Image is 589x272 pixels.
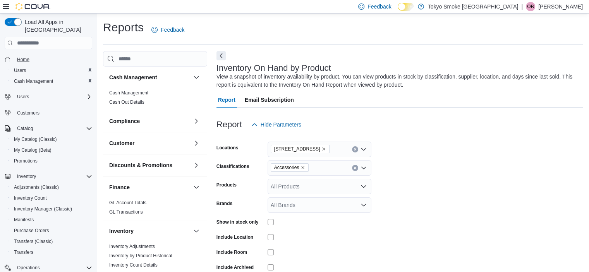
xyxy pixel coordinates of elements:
a: Feedback [148,22,187,38]
span: Home [17,56,29,63]
button: Open list of options [361,146,367,152]
button: Cash Management [8,76,95,87]
span: Accessories [271,163,309,172]
span: Manifests [11,215,92,224]
a: Promotions [11,156,41,166]
button: My Catalog (Classic) [8,134,95,145]
button: Discounts & Promotions [192,161,201,170]
a: Users [11,66,29,75]
span: Transfers [11,248,92,257]
span: Purchase Orders [11,226,92,235]
span: Home [14,55,92,64]
h3: Compliance [109,117,140,125]
p: | [521,2,523,11]
span: Users [14,67,26,74]
input: Dark Mode [398,3,414,11]
span: GL Account Totals [109,200,146,206]
span: Inventory Manager (Classic) [11,204,92,214]
div: Finance [103,198,207,220]
span: Feedback [367,3,391,10]
label: Products [216,182,237,188]
button: Inventory [2,171,95,182]
span: Transfers (Classic) [14,238,53,245]
a: Purchase Orders [11,226,52,235]
button: Inventory [109,227,190,235]
span: Promotions [11,156,92,166]
h3: Report [216,120,242,129]
p: [PERSON_NAME] [538,2,583,11]
span: Email Subscription [245,92,294,108]
a: Inventory Manager (Classic) [11,204,75,214]
a: Transfers [11,248,36,257]
button: My Catalog (Beta) [8,145,95,156]
h3: Inventory On Hand by Product [216,63,331,73]
button: Catalog [14,124,36,133]
h1: Reports [103,20,144,35]
label: Include Archived [216,264,254,270]
a: My Catalog (Beta) [11,145,55,155]
label: Classifications [216,163,249,169]
a: Inventory Adjustments [109,244,155,249]
span: Inventory Adjustments [109,243,155,250]
button: Adjustments (Classic) [8,182,95,193]
img: Cova [15,3,50,10]
span: OB [527,2,534,11]
button: Purchase Orders [8,225,95,236]
button: Customers [2,107,95,118]
button: Users [2,91,95,102]
a: Inventory by Product Historical [109,253,172,258]
span: Hide Parameters [261,121,301,128]
div: Cash Management [103,88,207,110]
a: Home [14,55,33,64]
span: Promotions [14,158,38,164]
div: View a snapshot of inventory availability by product. You can view products in stock by classific... [216,73,579,89]
button: Users [14,92,32,101]
span: My Catalog (Beta) [14,147,52,153]
span: Purchase Orders [14,228,49,234]
button: Discounts & Promotions [109,161,190,169]
label: Include Location [216,234,253,240]
span: 94 Cumberland St [271,145,330,153]
button: Next [216,51,226,60]
a: Manifests [11,215,37,224]
button: Cash Management [109,74,190,81]
label: Brands [216,200,232,207]
h3: Cash Management [109,74,157,81]
span: My Catalog (Classic) [14,136,57,142]
a: Inventory Count Details [109,262,158,268]
button: Compliance [192,116,201,126]
a: Cash Management [109,90,148,96]
a: Inventory Count [11,193,50,203]
span: Customers [14,108,92,117]
button: Inventory [14,172,39,181]
span: GL Transactions [109,209,143,215]
button: Inventory Manager (Classic) [8,204,95,214]
button: Open list of options [361,165,367,171]
span: My Catalog (Beta) [11,145,92,155]
span: Inventory Count [14,195,47,201]
button: Clear input [352,146,358,152]
h3: Finance [109,183,130,191]
span: Catalog [14,124,92,133]
a: Adjustments (Classic) [11,183,62,192]
button: Remove 94 Cumberland St from selection in this group [321,147,326,151]
button: Cash Management [192,73,201,82]
button: Users [8,65,95,76]
span: Accessories [274,164,299,171]
span: Adjustments (Classic) [11,183,92,192]
span: Users [14,92,92,101]
a: Customers [14,108,43,118]
label: Locations [216,145,239,151]
a: GL Transactions [109,209,143,215]
span: Users [17,94,29,100]
button: Inventory [192,226,201,236]
button: Open list of options [361,202,367,208]
h3: Customer [109,139,134,147]
span: Catalog [17,125,33,132]
span: Feedback [161,26,184,34]
button: Manifests [8,214,95,225]
span: Manifests [14,217,34,223]
span: My Catalog (Classic) [11,135,92,144]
